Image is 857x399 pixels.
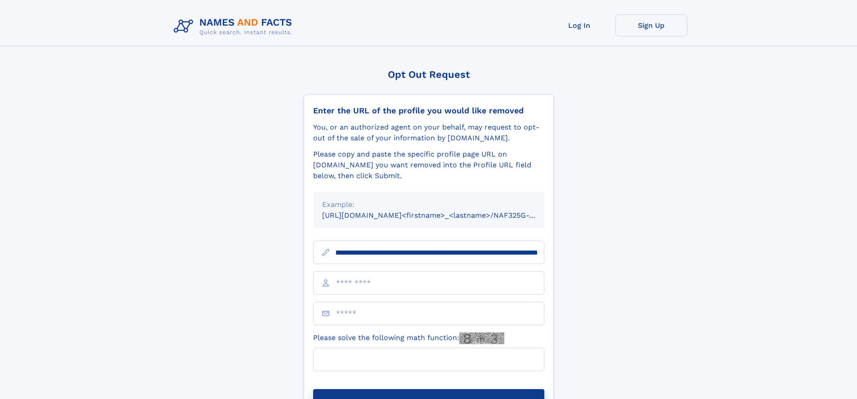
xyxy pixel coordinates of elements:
[304,69,554,80] div: Opt Out Request
[322,199,535,210] div: Example:
[313,106,544,116] div: Enter the URL of the profile you would like removed
[313,122,544,143] div: You, or an authorized agent on your behalf, may request to opt-out of the sale of your informatio...
[170,14,300,39] img: Logo Names and Facts
[313,332,504,344] label: Please solve the following math function:
[615,14,687,36] a: Sign Up
[313,149,544,181] div: Please copy and paste the specific profile page URL on [DOMAIN_NAME] you want removed into the Pr...
[322,211,561,220] small: [URL][DOMAIN_NAME]<firstname>_<lastname>/NAF325G-xxxxxxxx
[543,14,615,36] a: Log In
